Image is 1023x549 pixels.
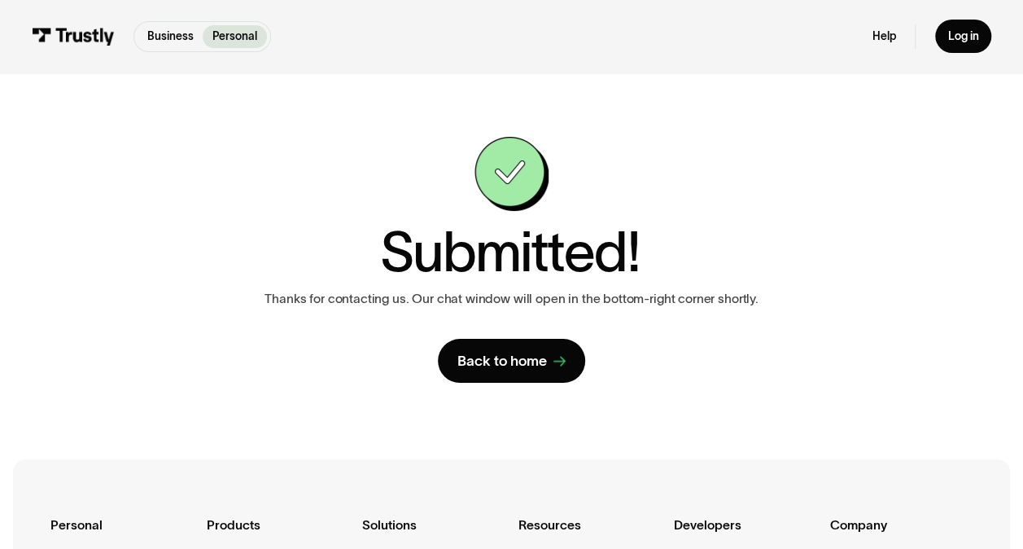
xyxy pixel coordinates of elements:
p: Thanks for contacting us. Our chat window will open in the bottom-right corner shortly. [264,292,758,307]
a: Log in [935,20,991,53]
img: Trustly Logo [32,28,115,45]
p: Business [147,29,194,46]
div: Log in [947,29,978,44]
a: Business [138,25,203,48]
a: Help [872,29,896,44]
a: Personal [203,25,266,48]
p: Personal [212,29,257,46]
div: Back to home [457,352,547,371]
h1: Submitted! [380,224,640,279]
a: Back to home [438,339,584,383]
